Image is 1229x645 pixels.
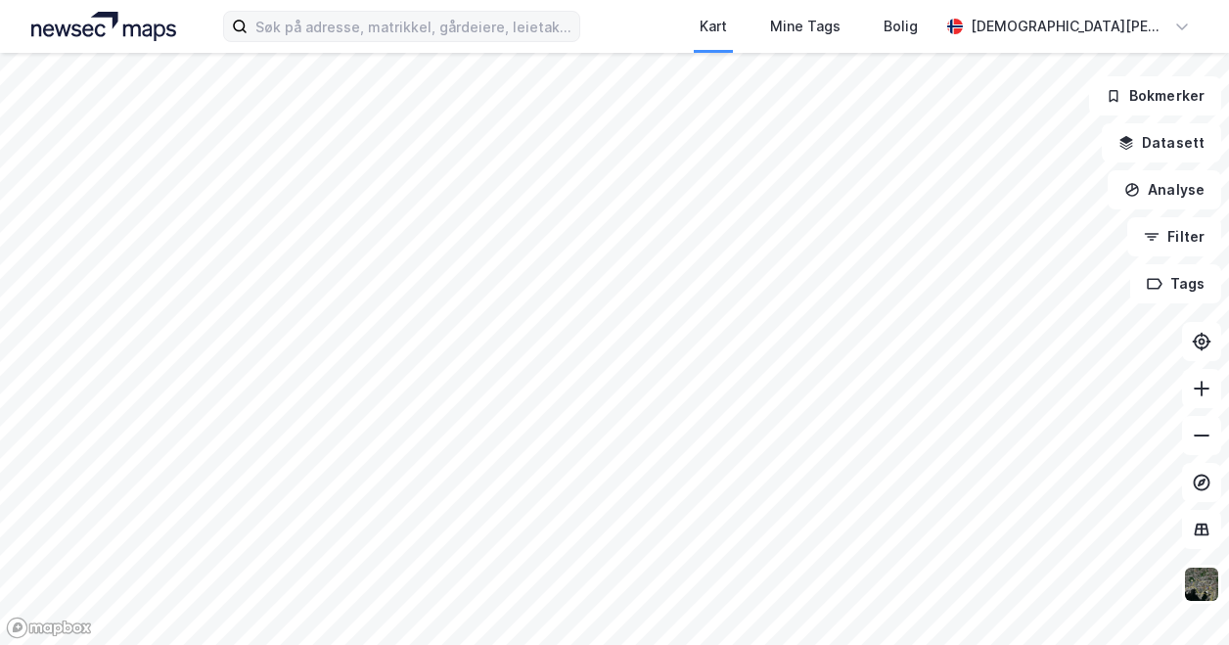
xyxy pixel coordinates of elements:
[1102,123,1221,162] button: Datasett
[1127,217,1221,256] button: Filter
[700,15,727,38] div: Kart
[1089,76,1221,115] button: Bokmerker
[971,15,1166,38] div: [DEMOGRAPHIC_DATA][PERSON_NAME]
[1131,551,1229,645] iframe: Chat Widget
[248,12,579,41] input: Søk på adresse, matrikkel, gårdeiere, leietakere eller personer
[884,15,918,38] div: Bolig
[770,15,841,38] div: Mine Tags
[1108,170,1221,209] button: Analyse
[6,617,92,639] a: Mapbox homepage
[31,12,176,41] img: logo.a4113a55bc3d86da70a041830d287a7e.svg
[1130,264,1221,303] button: Tags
